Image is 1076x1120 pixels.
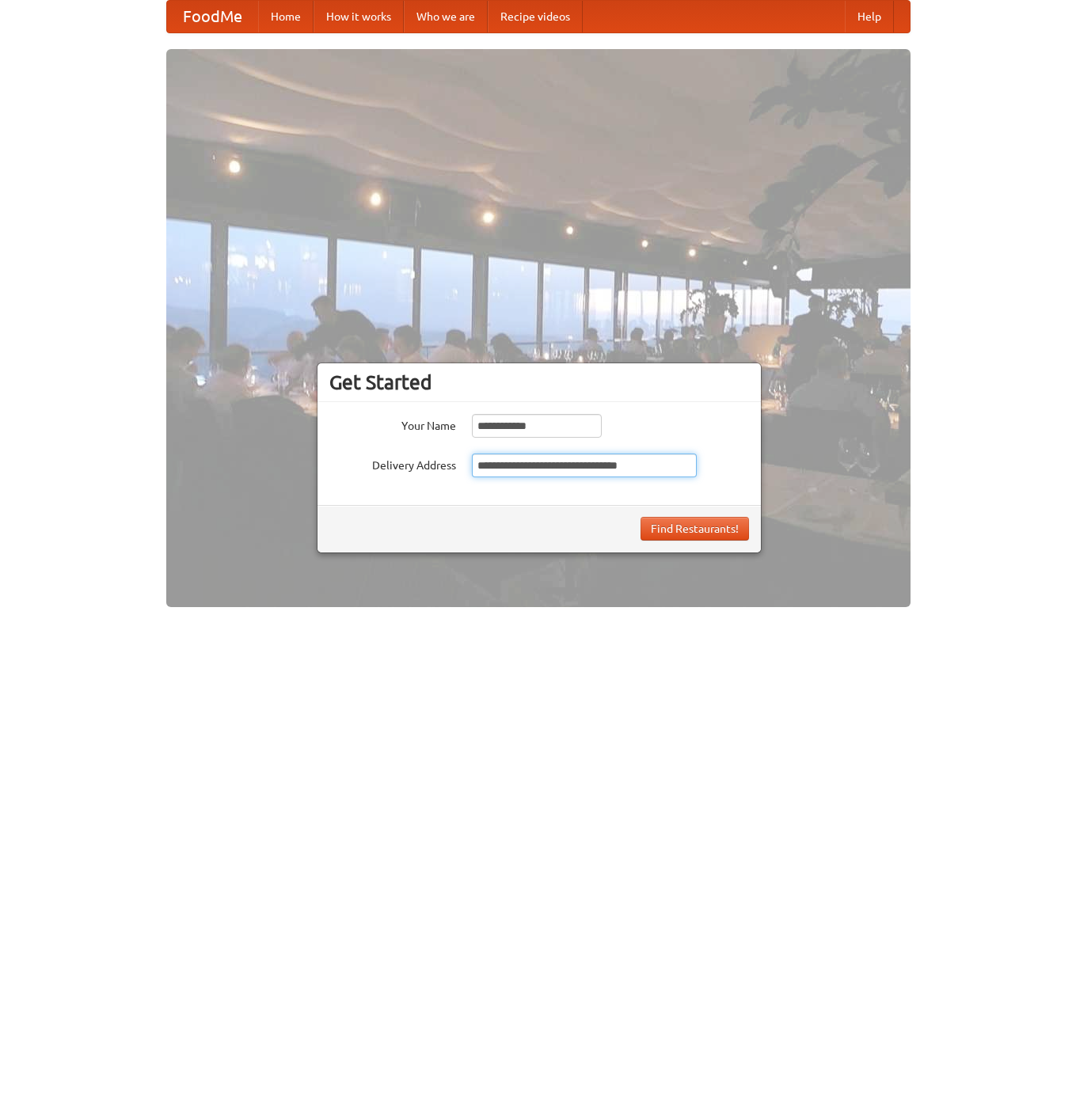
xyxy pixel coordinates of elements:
a: Home [258,1,314,32]
a: How it works [314,1,404,32]
label: Delivery Address [329,454,456,473]
a: Help [845,1,894,32]
h3: Get Started [329,370,749,394]
a: FoodMe [167,1,258,32]
button: Find Restaurants! [641,517,749,541]
label: Your Name [329,414,456,434]
a: Recipe videos [488,1,583,32]
a: Who we are [404,1,488,32]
